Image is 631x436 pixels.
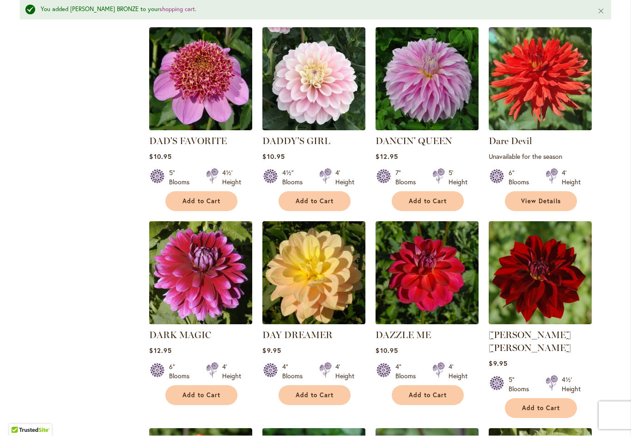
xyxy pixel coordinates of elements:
a: DEBORA RENAE [489,318,592,327]
img: Dancin' Queen [376,28,479,131]
a: Dare Devil [489,136,532,147]
button: Add to Cart [392,192,464,212]
a: DADDY'S GIRL [262,124,365,133]
img: DAY DREAMER [262,222,365,325]
span: $9.95 [262,346,281,355]
div: 6" Blooms [169,363,195,381]
img: DAZZLE ME [376,222,479,325]
span: Add to Cart [522,405,560,412]
span: Add to Cart [409,392,447,400]
div: You added [PERSON_NAME] BRONZE to your . [41,6,583,14]
a: DAY DREAMER [262,318,365,327]
div: 4" Blooms [395,363,421,381]
span: Add to Cart [182,392,220,400]
div: 4½' Height [222,169,241,187]
div: 4' Height [449,363,467,381]
span: $10.95 [376,346,398,355]
a: shopping cart [159,6,195,13]
img: DADDY'S GIRL [262,28,365,131]
div: 4' Height [562,169,581,187]
span: Add to Cart [409,198,447,206]
div: 4' Height [335,169,354,187]
img: DARK MAGIC [149,222,252,325]
img: Dare Devil [489,28,592,131]
iframe: Launch Accessibility Center [7,403,33,429]
span: $12.95 [376,152,398,161]
img: DEBORA RENAE [489,222,592,325]
div: 5' Height [449,169,467,187]
img: DAD'S FAVORITE [149,28,252,131]
div: 5" Blooms [169,169,195,187]
a: DAD'S FAVORITE [149,136,227,147]
span: Add to Cart [296,198,334,206]
div: 4½" Blooms [282,169,308,187]
span: View Details [521,198,561,206]
span: Add to Cart [182,198,220,206]
p: Unavailable for the season [489,152,592,161]
span: $12.95 [149,346,171,355]
div: 4" Blooms [282,363,308,381]
span: $10.95 [262,152,285,161]
button: Add to Cart [505,399,577,418]
div: 4½' Height [562,375,581,394]
a: Dare Devil [489,124,592,133]
button: Add to Cart [165,386,237,406]
a: DADDY'S GIRL [262,136,330,147]
a: DAD'S FAVORITE [149,124,252,133]
div: 4' Height [222,363,241,381]
button: Add to Cart [279,386,351,406]
button: Add to Cart [279,192,351,212]
span: $9.95 [489,359,507,368]
a: DARK MAGIC [149,330,211,341]
a: View Details [505,192,577,212]
a: DANCIN' QUEEN [376,136,452,147]
span: Add to Cart [296,392,334,400]
a: Dancin' Queen [376,124,479,133]
button: Add to Cart [392,386,464,406]
a: DAZZLE ME [376,330,431,341]
a: [PERSON_NAME] [PERSON_NAME] [489,330,571,354]
a: DARK MAGIC [149,318,252,327]
a: DAZZLE ME [376,318,479,327]
div: 5" Blooms [509,375,534,394]
div: 4' Height [335,363,354,381]
a: DAY DREAMER [262,330,333,341]
div: 7" Blooms [395,169,421,187]
div: 6" Blooms [509,169,534,187]
button: Add to Cart [165,192,237,212]
span: $10.95 [149,152,171,161]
